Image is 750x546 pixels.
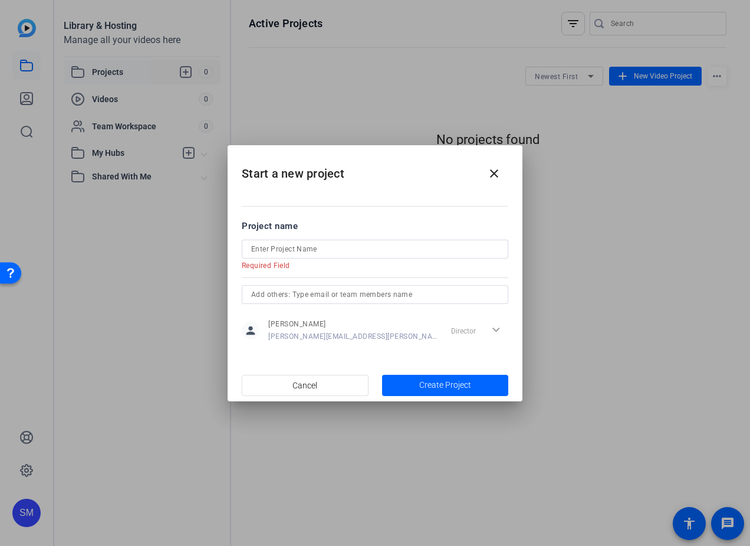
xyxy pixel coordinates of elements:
h2: Start a new project [228,145,522,193]
span: [PERSON_NAME] [268,319,437,329]
input: Enter Project Name [251,242,499,256]
span: Cancel [292,374,317,397]
mat-icon: close [487,166,501,181]
span: [PERSON_NAME][EMAIL_ADDRESS][PERSON_NAME][DOMAIN_NAME] [268,332,437,341]
button: Create Project [382,375,509,396]
mat-icon: person [242,322,259,339]
div: Project name [242,220,508,233]
mat-error: Required Field [242,259,499,270]
button: Cancel [242,375,369,396]
span: Create Project [419,379,471,391]
input: Add others: Type email or team members name [251,287,499,302]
